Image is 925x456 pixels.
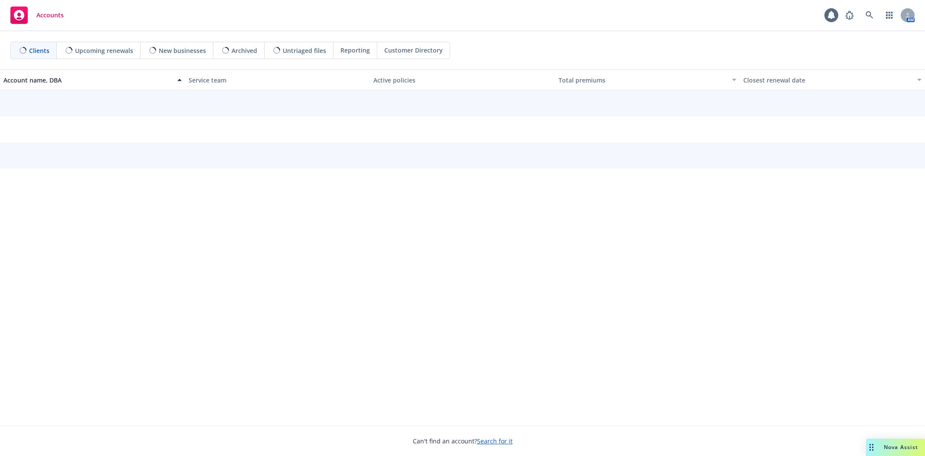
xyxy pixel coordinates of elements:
[340,46,370,55] span: Reporting
[866,439,877,456] div: Drag to move
[75,46,133,55] span: Upcoming renewals
[283,46,326,55] span: Untriaged files
[743,76,912,85] div: Closest renewal date
[555,69,740,90] button: Total premiums
[29,46,49,55] span: Clients
[7,3,67,27] a: Accounts
[159,46,206,55] span: New businesses
[373,76,552,85] div: Active policies
[413,436,513,446] span: Can't find an account?
[559,76,727,85] div: Total premiums
[189,76,367,85] div: Service team
[384,46,443,55] span: Customer Directory
[881,7,898,24] a: Switch app
[3,76,172,85] div: Account name, DBA
[861,7,878,24] a: Search
[841,7,858,24] a: Report a Bug
[884,443,918,451] span: Nova Assist
[185,69,370,90] button: Service team
[370,69,555,90] button: Active policies
[477,437,513,445] a: Search for it
[36,12,64,19] span: Accounts
[740,69,925,90] button: Closest renewal date
[232,46,257,55] span: Archived
[866,439,925,456] button: Nova Assist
